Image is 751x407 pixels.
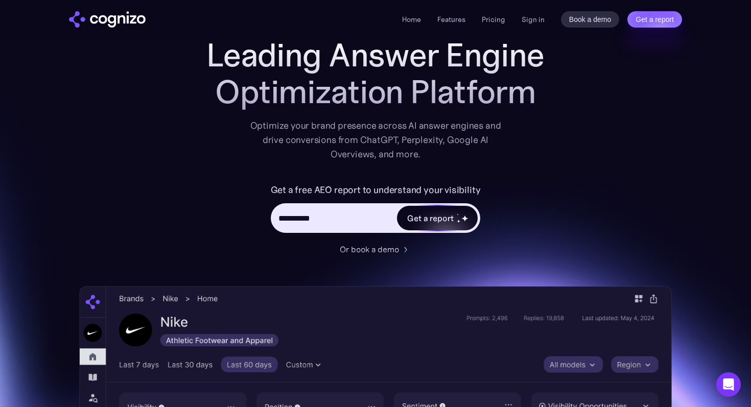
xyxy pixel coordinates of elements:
[561,11,620,28] a: Book a demo
[340,243,411,255] a: Or book a demo
[69,11,146,28] a: home
[407,212,453,224] div: Get a report
[340,243,399,255] div: Or book a demo
[522,13,545,26] a: Sign in
[627,11,682,28] a: Get a report
[482,15,505,24] a: Pricing
[461,215,468,222] img: star
[402,15,421,24] a: Home
[271,182,481,198] label: Get a free AEO report to understand your visibility
[271,182,481,238] form: Hero URL Input Form
[69,11,146,28] img: cognizo logo
[457,213,458,215] img: star
[716,372,741,397] div: Open Intercom Messenger
[457,220,460,223] img: star
[437,15,465,24] a: Features
[396,205,479,231] a: Get a reportstarstarstar
[171,37,580,110] h1: Leading Answer Engine Optimization Platform
[250,118,501,161] div: Optimize your brand presence across AI answer engines and drive conversions from ChatGPT, Perplex...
